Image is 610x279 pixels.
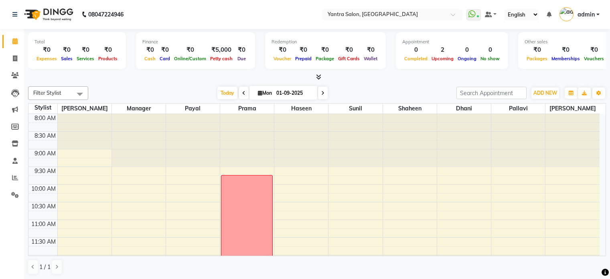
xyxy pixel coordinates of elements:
[549,45,582,55] div: ₹0
[533,90,557,96] span: ADD NEW
[34,45,59,55] div: ₹0
[582,56,606,61] span: Vouchers
[59,45,75,55] div: ₹0
[478,45,502,55] div: 0
[383,104,437,114] span: Shaheen
[362,56,379,61] span: Wallet
[142,56,158,61] span: Cash
[88,3,124,26] b: 08047224946
[402,56,430,61] span: Completed
[158,56,172,61] span: Card
[525,45,549,55] div: ₹0
[33,114,57,122] div: 8:00 AM
[456,45,478,55] div: 0
[582,45,606,55] div: ₹0
[34,39,120,45] div: Total
[75,45,96,55] div: ₹0
[30,238,57,246] div: 11:30 AM
[549,56,582,61] span: Memberships
[235,45,249,55] div: ₹0
[217,87,237,99] span: Today
[33,149,57,158] div: 9:00 AM
[30,255,57,264] div: 12:00 PM
[58,104,111,114] span: [PERSON_NAME]
[33,90,61,96] span: Filter Stylist
[33,167,57,175] div: 9:30 AM
[96,56,120,61] span: Products
[172,56,208,61] span: Online/Custom
[293,45,314,55] div: ₹0
[272,56,293,61] span: Voucher
[235,56,248,61] span: Due
[336,56,362,61] span: Gift Cards
[28,104,57,112] div: Stylist
[112,104,166,114] span: Manager
[314,56,336,61] span: Package
[33,132,57,140] div: 8:30 AM
[96,45,120,55] div: ₹0
[402,39,502,45] div: Appointment
[34,56,59,61] span: Expenses
[208,45,235,55] div: ₹5,000
[578,10,595,19] span: admin
[220,104,274,114] span: Prama
[456,87,527,99] input: Search Appointment
[314,45,336,55] div: ₹0
[30,185,57,193] div: 10:00 AM
[545,104,600,114] span: [PERSON_NAME]
[531,88,559,99] button: ADD NEW
[274,87,314,99] input: 2025-09-01
[272,39,379,45] div: Redemption
[293,56,314,61] span: Prepaid
[272,45,293,55] div: ₹0
[430,56,456,61] span: Upcoming
[30,220,57,228] div: 11:00 AM
[59,56,75,61] span: Sales
[142,45,158,55] div: ₹0
[172,45,208,55] div: ₹0
[328,104,382,114] span: Sunil
[256,90,274,96] span: Mon
[142,39,249,45] div: Finance
[274,104,328,114] span: Haseen
[559,7,574,21] img: admin
[430,45,456,55] div: 2
[208,56,235,61] span: Petty cash
[39,263,51,271] span: 1 / 1
[362,45,379,55] div: ₹0
[525,56,549,61] span: Packages
[491,104,545,114] span: Pallavi
[478,56,502,61] span: No show
[166,104,220,114] span: Payal
[437,104,491,114] span: Dhani
[456,56,478,61] span: Ongoing
[20,3,75,26] img: logo
[402,45,430,55] div: 0
[30,202,57,211] div: 10:30 AM
[75,56,96,61] span: Services
[158,45,172,55] div: ₹0
[336,45,362,55] div: ₹0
